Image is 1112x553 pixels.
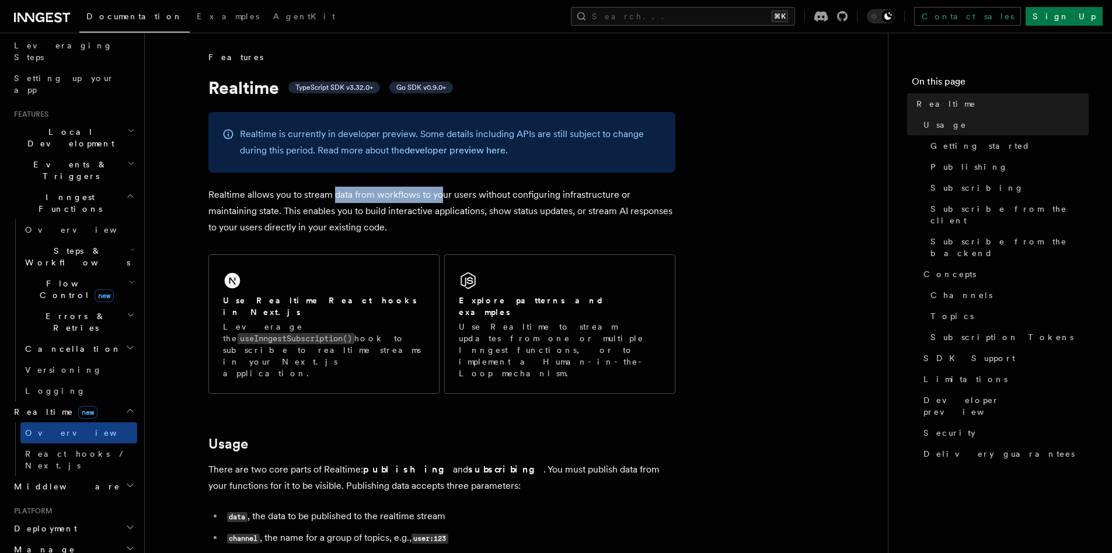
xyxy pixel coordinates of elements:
[468,464,543,475] strong: subscribing
[25,386,86,395] span: Logging
[926,285,1089,306] a: Channels
[9,518,137,539] button: Deployment
[919,390,1089,422] a: Developer preview
[9,506,53,516] span: Platform
[930,203,1089,226] span: Subscribe from the client
[919,264,1089,285] a: Concepts
[20,380,137,401] a: Logging
[412,534,448,544] code: user:123
[923,394,1089,418] span: Developer preview
[20,278,128,301] span: Flow Control
[240,126,661,159] p: Realtime is currently in developer preview. Some details including APIs are still subject to chan...
[919,369,1089,390] a: Limitations
[190,3,266,32] a: Examples
[772,10,788,22] kbd: ⌘K
[867,9,895,23] button: Toggle dark mode
[9,476,137,497] button: Middleware
[208,436,248,452] a: Usage
[86,12,183,21] span: Documentation
[25,365,102,374] span: Versioning
[923,119,967,131] span: Usage
[930,182,1024,194] span: Subscribing
[919,114,1089,135] a: Usage
[20,310,127,334] span: Errors & Retries
[20,306,137,338] button: Errors & Retries
[912,93,1089,114] a: Realtime
[9,401,137,422] button: Realtimenew
[926,327,1089,348] a: Subscription Tokens
[9,110,48,119] span: Features
[926,231,1089,264] a: Subscribe from the backend
[20,273,137,306] button: Flow Controlnew
[930,310,974,322] span: Topics
[926,198,1089,231] a: Subscribe from the client
[208,187,675,236] p: Realtime allows you to stream data from workflows to your users without configuring infrastructur...
[926,177,1089,198] a: Subscribing
[25,225,145,235] span: Overview
[295,83,373,92] span: TypeScript SDK v3.32.0+
[919,422,1089,443] a: Security
[20,338,137,359] button: Cancellation
[459,295,661,318] h2: Explore patterns and examples
[20,343,121,355] span: Cancellation
[919,443,1089,464] a: Delivery guarantees
[459,321,661,379] p: Use Realtime to stream updates from one or multiple Inngest functions, or to implement a Human-in...
[363,464,453,475] strong: publishing
[227,512,248,522] code: data
[930,289,992,301] span: Channels
[9,187,137,219] button: Inngest Functions
[79,3,190,33] a: Documentation
[926,135,1089,156] a: Getting started
[396,83,446,92] span: Go SDK v0.9.0+
[930,140,1030,152] span: Getting started
[95,289,114,302] span: new
[208,77,675,98] h1: Realtime
[9,219,137,401] div: Inngest Functions
[9,126,127,149] span: Local Development
[20,359,137,380] a: Versioning
[9,35,137,68] a: Leveraging Steps
[930,331,1073,343] span: Subscription Tokens
[923,268,976,280] span: Concepts
[266,3,342,32] a: AgentKit
[224,508,675,525] li: , the data to be published to the realtime stream
[926,156,1089,177] a: Publishing
[20,443,137,476] a: React hooks / Next.js
[14,73,114,94] span: Setting up your app
[923,427,975,439] span: Security
[923,448,1075,460] span: Delivery guarantees
[197,12,259,21] span: Examples
[9,121,137,154] button: Local Development
[25,449,128,470] span: React hooks / Next.js
[227,534,260,544] code: channel
[208,254,440,394] a: Use Realtime React hooks in Next.jsLeverage theuseInngestSubscription()hook to subscribe to realt...
[20,422,137,443] a: Overview
[25,428,145,437] span: Overview
[9,154,137,187] button: Events & Triggers
[223,321,425,379] p: Leverage the hook to subscribe to realtime streams in your Next.js application.
[273,12,335,21] span: AgentKit
[9,406,97,418] span: Realtime
[571,7,795,26] button: Search...⌘K
[912,75,1089,93] h4: On this page
[926,306,1089,327] a: Topics
[9,159,127,182] span: Events & Triggers
[208,51,263,63] span: Features
[238,333,354,344] code: useInngestSubscription()
[20,219,137,240] a: Overview
[914,7,1021,26] a: Contact sales
[1026,7,1103,26] a: Sign Up
[14,41,113,62] span: Leveraging Steps
[224,530,675,547] li: , the name for a group of topics, e.g.,
[20,240,137,273] button: Steps & Workflows
[78,406,97,419] span: new
[9,481,120,492] span: Middleware
[444,254,675,394] a: Explore patterns and examplesUse Realtime to stream updates from one or multiple Inngest function...
[223,295,425,318] h2: Use Realtime React hooks in Next.js
[923,373,1008,385] span: Limitations
[20,245,130,268] span: Steps & Workflows
[930,161,1008,173] span: Publishing
[9,523,77,534] span: Deployment
[208,461,675,494] p: There are two core parts of Realtime: and . You must publish data from your functions for it to b...
[919,348,1089,369] a: SDK Support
